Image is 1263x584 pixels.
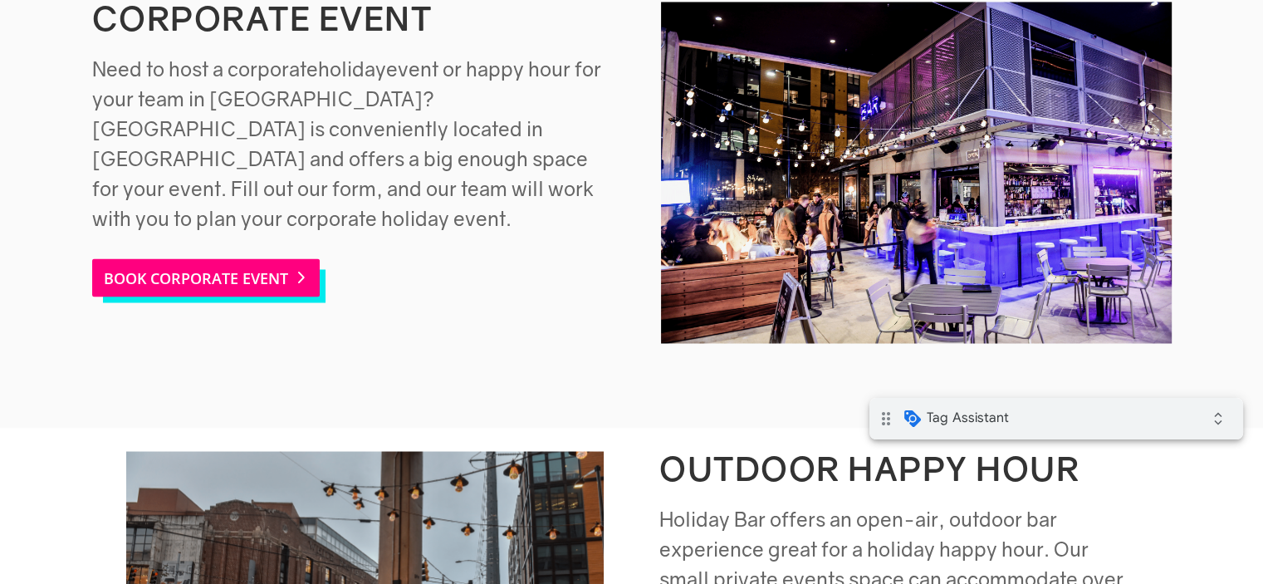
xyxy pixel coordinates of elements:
[57,11,140,27] span: Tag Assistant
[318,56,386,81] span: holiday
[92,258,321,296] a: BOOK CORPORATE EVENT
[659,448,1079,488] span: OUTDOOR HAPPY HOUR
[661,2,1171,342] img: Atlanta-Holiday-Bar
[332,4,365,37] i: Collapse debug badge
[92,56,318,81] span: Need to host a corporate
